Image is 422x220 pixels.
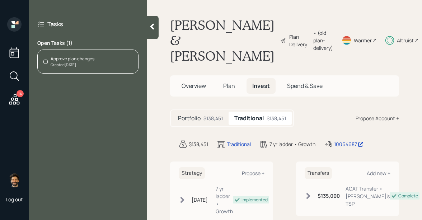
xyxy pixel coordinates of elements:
[179,167,205,179] h6: Strategy
[189,140,208,148] div: $138,451
[242,197,268,203] div: Implemented
[287,82,323,90] span: Spend & Save
[397,37,414,44] div: Altruist
[223,82,235,90] span: Plan
[318,193,340,199] h6: $135,000
[267,114,286,122] div: $138,451
[334,140,364,148] div: 10064687
[234,115,264,122] h5: Traditional
[227,140,251,148] div: Traditional
[354,37,372,44] div: Warmer
[178,115,201,122] h5: Portfolio
[7,173,22,187] img: eric-schwartz-headshot.png
[51,62,94,67] div: Created [DATE]
[170,17,275,64] h1: [PERSON_NAME] & [PERSON_NAME]
[252,82,270,90] span: Invest
[37,39,139,47] label: Open Tasks ( 1 )
[289,33,310,48] div: Plan Delivery
[47,20,63,28] label: Tasks
[17,90,24,97] div: 14
[182,82,206,90] span: Overview
[398,193,418,199] div: Complete
[51,56,94,62] div: Approve plan changes
[305,167,332,179] h6: Transfers
[269,140,315,148] div: 7 yr ladder • Growth
[203,114,223,122] div: $138,451
[346,185,390,207] div: ACAT Transfer • [PERSON_NAME]'s TSP
[367,170,390,177] div: Add new +
[313,29,333,52] div: • (old plan-delivery)
[216,185,233,215] div: 7 yr ladder • Growth
[192,196,208,203] div: [DATE]
[242,170,264,177] div: Propose +
[356,114,399,122] div: Propose Account +
[6,196,23,203] div: Log out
